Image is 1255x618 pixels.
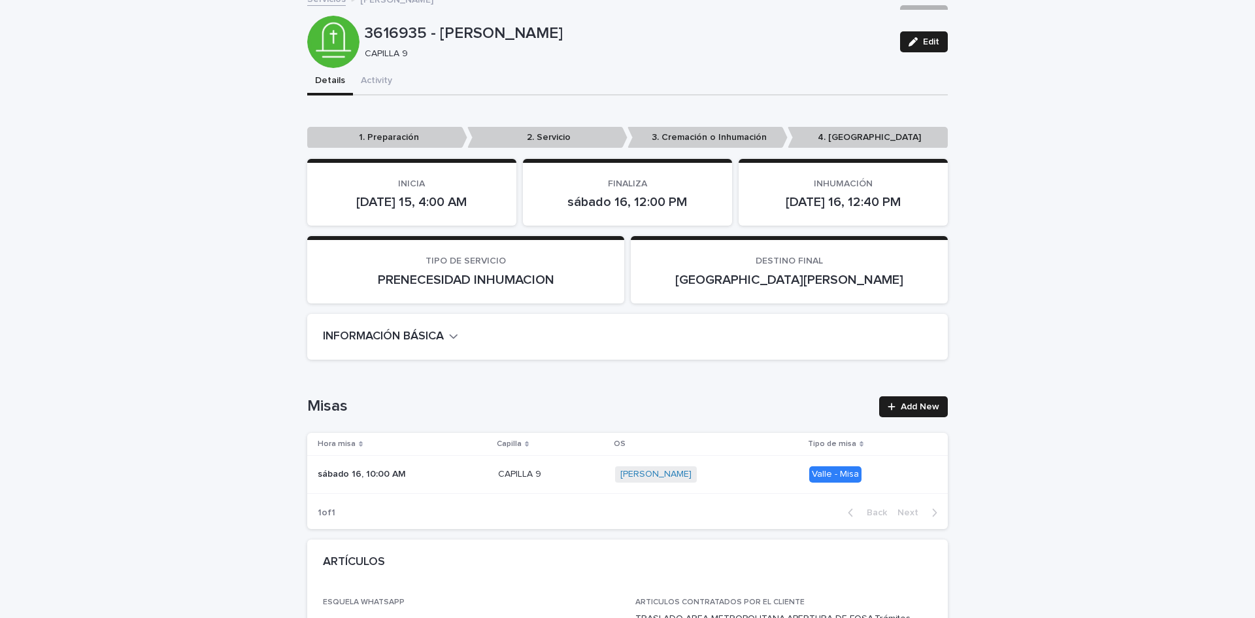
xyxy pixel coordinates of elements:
a: Add New [879,396,948,417]
p: 1. Preparación [307,127,467,148]
button: Next [892,507,948,519]
p: Capilla [497,437,522,451]
span: ESQUELA WHATSAPP [323,598,405,606]
span: INHUMACIÓN [814,179,873,188]
span: INICIA [398,179,425,188]
p: 4. [GEOGRAPHIC_DATA] [788,127,948,148]
span: Edit [923,37,939,46]
p: 2. Servicio [467,127,627,148]
span: FINALIZA [608,179,647,188]
p: [DATE] 15, 4:00 AM [323,194,501,210]
span: Next [897,508,926,517]
p: CAPILLA 9 [498,466,544,480]
button: Back [837,507,892,519]
span: TIPO DE SERVICIO [426,256,506,266]
p: Tipo de misa [808,437,856,451]
p: 1 of 1 [307,497,346,529]
div: Valle - Misa [809,466,862,483]
p: OS [614,437,626,451]
p: Hora misa [318,437,356,451]
p: [DATE] 16, 12:40 PM [754,194,932,210]
tr: sábado 16, 10:00 AMsábado 16, 10:00 AM CAPILLA 9CAPILLA 9 [PERSON_NAME] Valle - Misa [307,456,948,494]
button: Edit [900,31,948,52]
span: Add New [901,402,939,411]
button: Details [307,68,353,95]
h2: ARTÍCULOS [323,555,385,570]
p: sábado 16, 12:00 PM [539,194,716,210]
p: PRENECESIDAD INHUMACION [323,272,609,288]
p: [GEOGRAPHIC_DATA][PERSON_NAME] [646,272,932,288]
button: Activity [353,68,400,95]
a: [PERSON_NAME] [620,469,692,480]
span: ARTICULOS CONTRATADOS POR EL CLIENTE [635,598,805,606]
p: 3. Cremación o Inhumación [627,127,788,148]
span: DESTINO FINAL [756,256,823,266]
p: CAPILLA 9 [365,48,884,60]
span: Back [859,508,887,517]
h2: INFORMACIÓN BÁSICA [323,330,444,344]
p: 3616935 - [PERSON_NAME] [365,24,890,43]
button: INFORMACIÓN BÁSICA [323,330,458,344]
p: sábado 16, 10:00 AM [318,466,409,480]
h1: Misas [307,397,871,416]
